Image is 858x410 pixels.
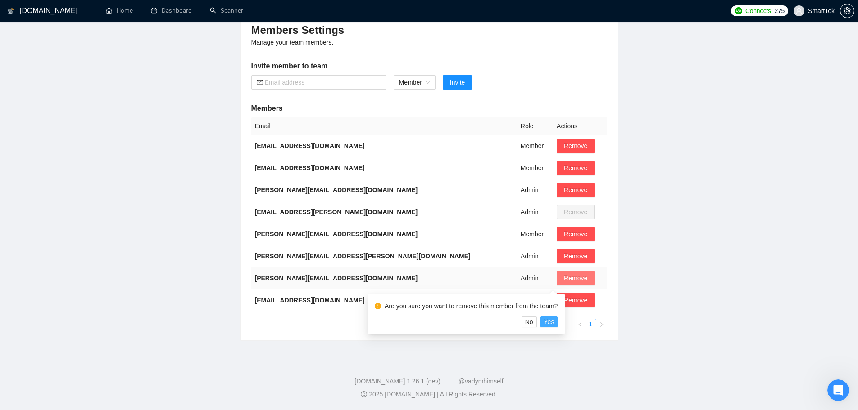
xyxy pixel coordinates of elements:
[265,77,381,87] input: Email address
[544,317,554,327] span: Yes
[361,391,367,397] span: copyright
[522,316,537,327] button: No
[575,319,586,329] button: left
[557,293,595,307] button: Remove
[255,275,418,282] b: [PERSON_NAME][EMAIL_ADDRESS][DOMAIN_NAME]
[255,230,418,238] b: [PERSON_NAME][EMAIL_ADDRESS][DOMAIN_NAME]
[540,316,558,327] button: Yes
[210,7,243,14] a: searchScanner
[553,117,607,135] th: Actions
[251,39,334,46] span: Manage your team members.
[840,7,854,14] a: setting
[796,8,802,14] span: user
[586,319,596,329] li: 1
[557,161,595,175] button: Remove
[7,390,851,399] div: 2025 [DOMAIN_NAME] | All Rights Reserved.
[517,135,553,157] td: Member
[745,6,772,16] span: Connects:
[557,249,595,263] button: Remove
[840,7,854,14] span: setting
[251,61,607,72] h5: Invite member to team
[596,319,607,329] li: Next Page
[251,23,607,37] h3: Members Settings
[517,201,553,223] td: Admin
[255,164,365,171] b: [EMAIL_ADDRESS][DOMAIN_NAME]
[399,76,430,89] span: Member
[564,141,587,151] span: Remove
[251,103,607,114] h5: Members
[517,179,553,201] td: Admin
[564,229,587,239] span: Remove
[450,77,465,87] span: Invite
[564,251,587,261] span: Remove
[255,297,365,304] b: [EMAIL_ADDRESS][DOMAIN_NAME]
[774,6,784,16] span: 275
[557,271,595,285] button: Remove
[517,245,553,267] td: Admin
[517,157,553,179] td: Member
[577,322,583,327] span: left
[354,378,440,385] a: [DOMAIN_NAME] 1.26.1 (dev)
[517,117,553,135] th: Role
[564,273,587,283] span: Remove
[557,139,595,153] button: Remove
[599,322,604,327] span: right
[459,378,504,385] a: @vadymhimself
[596,319,607,329] button: right
[827,379,849,401] iframe: Intercom live chat
[557,227,595,241] button: Remove
[586,319,596,329] a: 1
[255,208,418,216] b: [EMAIL_ADDRESS][PERSON_NAME][DOMAIN_NAME]
[735,7,742,14] img: upwork-logo.png
[255,186,418,194] b: [PERSON_NAME][EMAIL_ADDRESS][DOMAIN_NAME]
[564,185,587,195] span: Remove
[517,223,553,245] td: Member
[564,163,587,173] span: Remove
[840,4,854,18] button: setting
[257,79,263,86] span: mail
[8,4,14,18] img: logo
[575,319,586,329] li: Previous Page
[385,301,558,311] div: Are you sure you want to remove this member from the team?
[557,183,595,197] button: Remove
[151,7,192,14] a: dashboardDashboard
[564,295,587,305] span: Remove
[375,303,381,309] span: exclamation-circle
[443,75,472,90] button: Invite
[525,317,533,327] span: No
[251,117,517,135] th: Email
[106,7,133,14] a: homeHome
[517,267,553,289] td: Admin
[255,252,471,260] b: [PERSON_NAME][EMAIL_ADDRESS][PERSON_NAME][DOMAIN_NAME]
[255,142,365,149] b: [EMAIL_ADDRESS][DOMAIN_NAME]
